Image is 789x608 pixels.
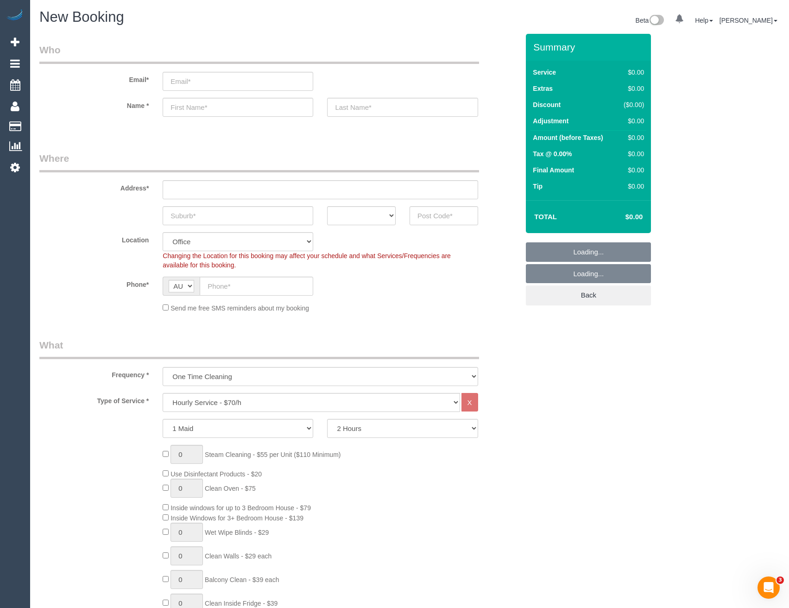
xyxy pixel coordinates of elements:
div: $0.00 [619,165,644,175]
label: Tip [533,182,543,191]
input: Email* [163,72,313,91]
legend: Where [39,152,479,172]
a: [PERSON_NAME] [720,17,777,24]
label: Extras [533,84,553,93]
label: Location [32,232,156,245]
label: Final Amount [533,165,574,175]
span: Balcony Clean - $39 each [205,576,279,583]
h4: $0.00 [598,213,643,221]
label: Name * [32,98,156,110]
label: Discount [533,100,561,109]
input: Phone* [200,277,313,296]
a: Help [695,17,713,24]
label: Type of Service * [32,393,156,405]
label: Amount (before Taxes) [533,133,603,142]
div: ($0.00) [619,100,644,109]
iframe: Intercom live chat [757,576,780,599]
label: Address* [32,180,156,193]
label: Frequency * [32,367,156,380]
div: $0.00 [619,116,644,126]
span: New Booking [39,9,124,25]
label: Service [533,68,556,77]
label: Tax @ 0.00% [533,149,572,158]
span: Clean Walls - $29 each [205,552,271,560]
div: $0.00 [619,68,644,77]
span: Clean Inside Fridge - $39 [205,600,278,607]
h3: Summary [533,42,646,52]
span: Changing the Location for this booking may affect your schedule and what Services/Frequencies are... [163,252,451,269]
span: 3 [776,576,784,584]
span: Inside Windows for 3+ Bedroom House - $139 [170,514,303,522]
div: $0.00 [619,133,644,142]
img: New interface [649,15,664,27]
div: $0.00 [619,149,644,158]
legend: What [39,338,479,359]
span: Inside windows for up to 3 Bedroom House - $79 [170,504,311,512]
strong: Total [534,213,557,221]
input: Last Name* [327,98,478,117]
span: Clean Oven - $75 [205,485,256,492]
img: Automaid Logo [6,9,24,22]
input: Post Code* [410,206,478,225]
label: Phone* [32,277,156,289]
span: Steam Cleaning - $55 per Unit ($110 Minimum) [205,451,341,458]
input: First Name* [163,98,313,117]
div: $0.00 [619,182,644,191]
label: Adjustment [533,116,568,126]
span: Wet Wipe Blinds - $29 [205,529,269,536]
legend: Who [39,43,479,64]
span: Use Disinfectant Products - $20 [170,470,262,478]
a: Beta [636,17,664,24]
input: Suburb* [163,206,313,225]
span: Send me free SMS reminders about my booking [170,304,309,312]
div: $0.00 [619,84,644,93]
a: Back [526,285,651,305]
label: Email* [32,72,156,84]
